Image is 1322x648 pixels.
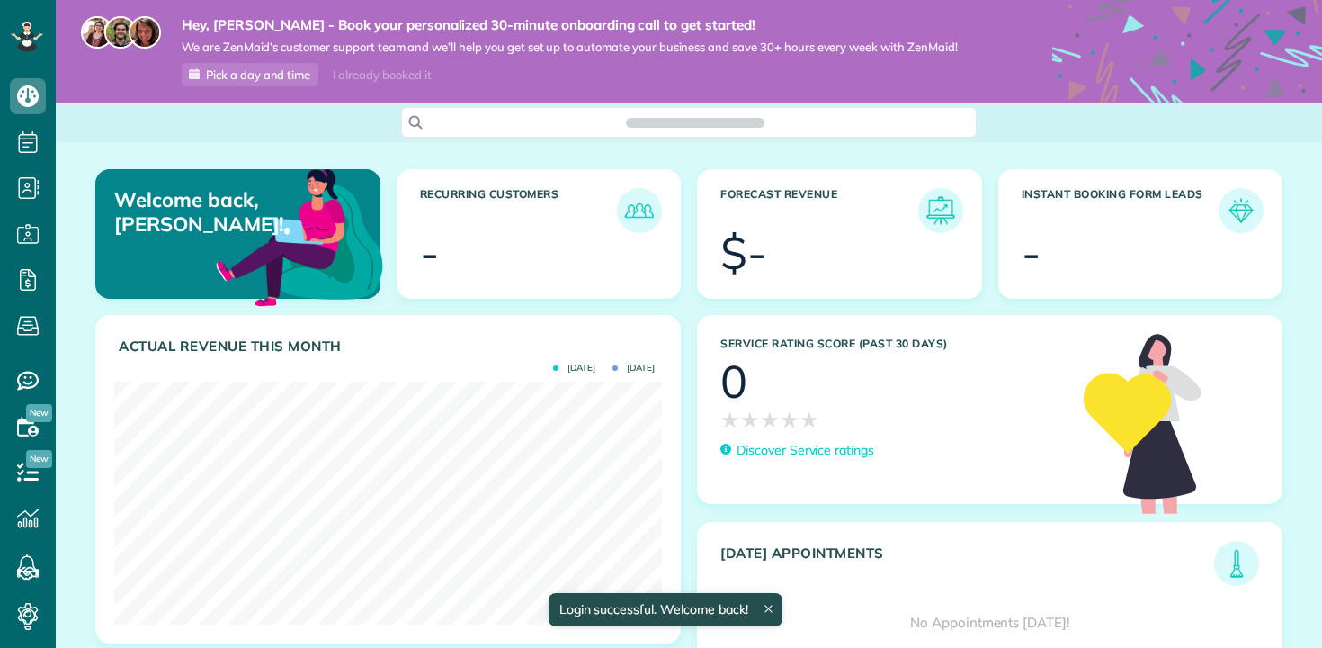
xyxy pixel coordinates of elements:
[760,404,780,436] span: ★
[104,16,137,49] img: jorge-587dff0eeaa6aab1f244e6dc62b8924c3b6ad411094392a53c71c6c4a576187d.jpg
[720,230,766,275] div: $-
[720,359,747,404] div: 0
[129,16,161,49] img: michelle-19f622bdf1676172e81f8f8fba1fb50e276960ebfe0243fe18214015130c80e4.jpg
[720,337,1066,350] h3: Service Rating score (past 30 days)
[119,338,662,355] h3: Actual Revenue this month
[644,113,746,131] span: Search ZenMaid…
[114,188,287,236] p: Welcome back, [PERSON_NAME]!
[26,404,52,422] span: New
[720,441,874,460] a: Discover Service ratings
[720,188,918,233] h3: Forecast Revenue
[720,404,740,436] span: ★
[799,404,819,436] span: ★
[548,593,782,626] div: Login successful. Welcome back!
[740,404,760,436] span: ★
[780,404,799,436] span: ★
[737,441,874,460] p: Discover Service ratings
[182,40,958,55] span: We are ZenMaid’s customer support team and we’ll help you get set up to automate your business an...
[621,193,657,229] img: icon_recurring_customers-cf858462ba22bcd05b5a5880d41d6543d210077de5bb9ebc9590e49fd87d84ed.png
[420,230,439,275] div: -
[553,364,595,373] span: [DATE]
[1223,193,1259,229] img: icon_form_leads-04211a6a04a5b2264e4ee56bc0799ec3eb69b7e499cbb523a139df1d13a81ae0.png
[26,450,52,468] span: New
[182,16,958,34] strong: Hey, [PERSON_NAME] - Book your personalized 30-minute onboarding call to get started!
[1022,230,1041,275] div: -
[81,16,113,49] img: maria-72a9807cf96188c08ef61303f053569d2e2a8a1cde33d635c8a3ac13582a053d.jpg
[612,364,655,373] span: [DATE]
[1219,545,1255,581] img: icon_todays_appointments-901f7ab196bb0bea1936b74009e4eb5ffbc2d2711fa7634e0d609ed5ef32b18b.png
[420,188,618,233] h3: Recurring Customers
[212,148,387,323] img: dashboard_welcome-42a62b7d889689a78055ac9021e634bf52bae3f8056760290aed330b23ab8690.png
[206,67,310,82] span: Pick a day and time
[720,545,1214,586] h3: [DATE] Appointments
[1022,188,1219,233] h3: Instant Booking Form Leads
[182,63,318,86] a: Pick a day and time
[322,64,442,86] div: I already booked it
[923,193,959,229] img: icon_forecast_revenue-8c13a41c7ed35a8dcfafea3cbb826a0462acb37728057bba2d056411b612bbbe.png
